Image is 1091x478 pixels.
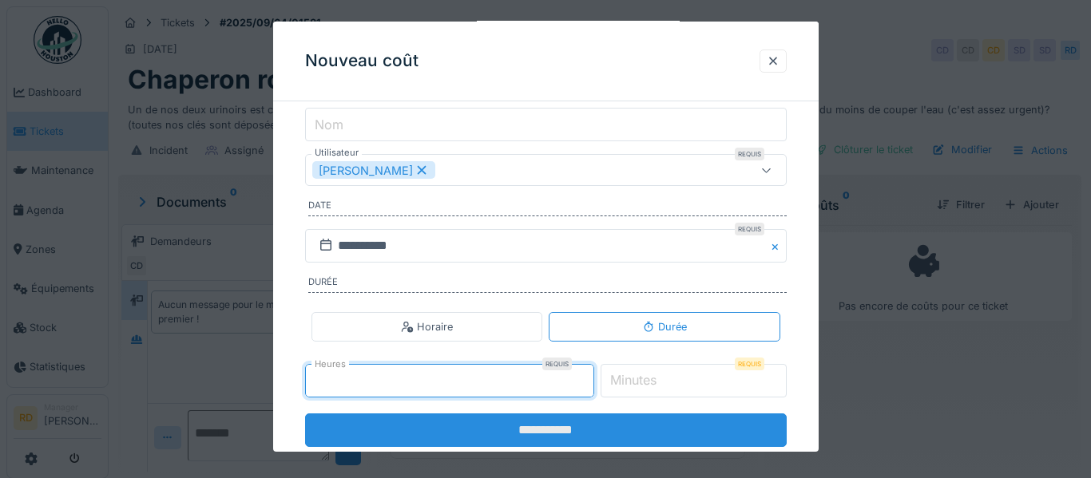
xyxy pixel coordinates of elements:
[305,51,419,71] h3: Nouveau coût
[312,161,435,179] div: [PERSON_NAME]
[769,229,787,263] button: Close
[735,148,764,160] div: Requis
[311,358,349,371] label: Heures
[308,199,787,216] label: Date
[311,146,362,160] label: Utilisateur
[642,319,687,334] div: Durée
[607,370,660,389] label: Minutes
[735,358,764,370] div: Requis
[311,115,347,134] label: Nom
[401,319,453,334] div: Horaire
[542,358,572,370] div: Requis
[735,223,764,235] div: Requis
[308,275,787,293] label: Durée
